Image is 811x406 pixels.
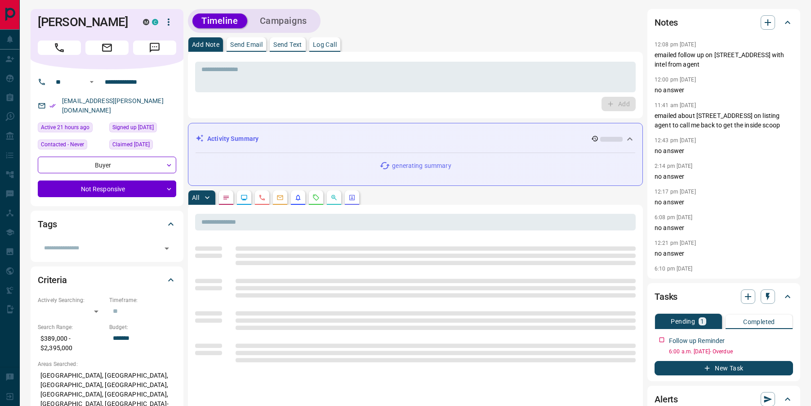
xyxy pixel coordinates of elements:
[330,194,338,201] svg: Opportunities
[313,41,337,48] p: Log Call
[655,249,793,258] p: no answer
[348,194,356,201] svg: Agent Actions
[85,41,129,55] span: Email
[655,137,696,144] p: 12:43 pm [DATE]
[655,172,793,181] p: no answer
[192,194,199,201] p: All
[258,194,266,201] svg: Calls
[109,296,176,304] p: Timeframe:
[655,111,793,130] p: emailed about [STREET_ADDRESS] on listing agent to call me back to get the inside scoop
[655,86,793,95] p: no answer
[655,50,793,69] p: emailed follow up on [STREET_ADDRESS] with intel from agent
[241,194,248,201] svg: Lead Browsing Activity
[152,19,158,25] div: condos.ca
[38,180,176,197] div: Not Responsive
[700,318,704,325] p: 1
[655,41,696,48] p: 12:08 pm [DATE]
[655,198,793,207] p: no answer
[273,41,302,48] p: Send Text
[655,102,696,108] p: 11:41 am [DATE]
[655,286,793,307] div: Tasks
[276,194,284,201] svg: Emails
[38,269,176,291] div: Criteria
[86,77,97,87] button: Open
[655,146,793,156] p: no answer
[109,140,176,152] div: Thu Jul 03 2025
[669,336,725,346] p: Follow up Reminder
[655,214,693,221] p: 6:08 pm [DATE]
[133,41,176,55] span: Message
[38,273,67,287] h2: Criteria
[38,360,176,368] p: Areas Searched:
[655,77,696,83] p: 12:00 pm [DATE]
[743,319,775,325] p: Completed
[655,15,678,30] h2: Notes
[41,123,89,132] span: Active 21 hours ago
[41,140,84,149] span: Contacted - Never
[223,194,230,201] svg: Notes
[38,331,105,356] p: $389,000 - $2,395,000
[112,140,150,149] span: Claimed [DATE]
[392,161,451,171] p: generating summary
[38,296,105,304] p: Actively Searching:
[655,163,693,169] p: 2:14 pm [DATE]
[655,361,793,375] button: New Task
[655,223,793,233] p: no answer
[62,97,164,114] a: [EMAIL_ADDRESS][PERSON_NAME][DOMAIN_NAME]
[38,157,176,173] div: Buyer
[49,103,56,109] svg: Email Verified
[38,323,105,331] p: Search Range:
[112,123,154,132] span: Signed up [DATE]
[655,289,677,304] h2: Tasks
[655,240,696,246] p: 12:21 pm [DATE]
[160,242,173,255] button: Open
[251,14,316,28] button: Campaigns
[655,266,693,272] p: 6:10 pm [DATE]
[192,14,247,28] button: Timeline
[38,213,176,235] div: Tags
[312,194,320,201] svg: Requests
[669,347,793,356] p: 6:00 a.m. [DATE] - Overdue
[109,323,176,331] p: Budget:
[192,41,219,48] p: Add Note
[109,122,176,135] div: Sun Nov 27 2016
[38,41,81,55] span: Call
[196,131,635,147] div: Activity Summary
[230,41,263,48] p: Send Email
[38,15,129,29] h1: [PERSON_NAME]
[38,217,57,231] h2: Tags
[207,134,258,144] p: Activity Summary
[294,194,302,201] svg: Listing Alerts
[655,189,696,195] p: 12:17 pm [DATE]
[655,12,793,33] div: Notes
[143,19,149,25] div: mrloft.ca
[671,318,695,325] p: Pending
[38,122,105,135] div: Mon Aug 18 2025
